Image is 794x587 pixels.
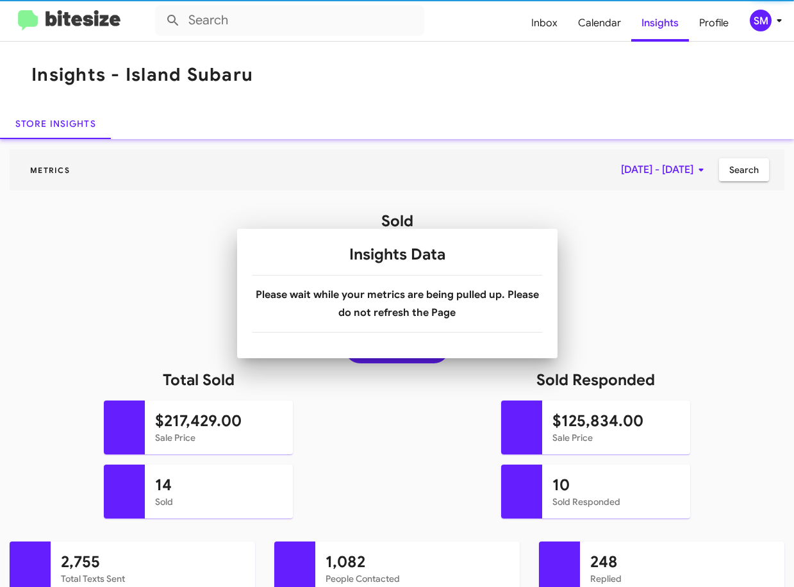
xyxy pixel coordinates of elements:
[552,495,680,508] mat-card-subtitle: Sold Responded
[155,475,283,495] h1: 14
[155,5,424,36] input: Search
[252,244,542,265] h1: Insights Data
[552,411,680,431] h1: $125,834.00
[729,158,759,181] span: Search
[155,495,283,508] mat-card-subtitle: Sold
[155,411,283,431] h1: $217,429.00
[155,431,283,444] mat-card-subtitle: Sale Price
[326,572,509,585] mat-card-subtitle: People Contacted
[61,552,245,572] h1: 2,755
[521,4,568,42] span: Inbox
[621,158,709,181] span: [DATE] - [DATE]
[326,552,509,572] h1: 1,082
[689,4,739,42] span: Profile
[61,572,245,585] mat-card-subtitle: Total Texts Sent
[20,165,80,175] span: Metrics
[590,552,774,572] h1: 248
[631,4,689,42] span: Insights
[552,431,680,444] mat-card-subtitle: Sale Price
[590,572,774,585] mat-card-subtitle: Replied
[552,475,680,495] h1: 10
[256,288,539,319] b: Please wait while your metrics are being pulled up. Please do not refresh the Page
[568,4,631,42] span: Calendar
[31,65,253,85] h1: Insights - Island Subaru
[750,10,772,31] div: SM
